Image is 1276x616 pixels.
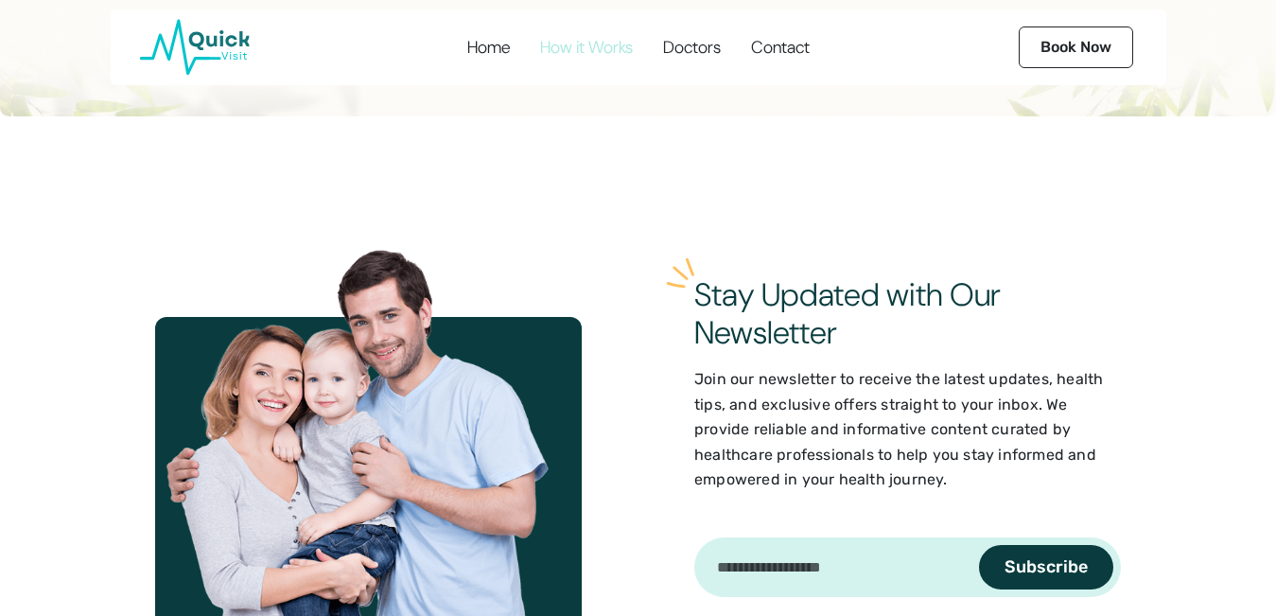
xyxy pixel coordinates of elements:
div: Contact [751,37,810,58]
div: How it Works [540,37,633,58]
div: Doctors [663,37,721,58]
a: Home [453,9,524,85]
img: Quick Visit [139,19,251,76]
img: ... [666,257,700,295]
div: Home [467,37,510,58]
a: Doctors [649,9,735,85]
a: How it Works [526,9,647,85]
button: Subscribe [979,545,1113,590]
a: Book Now [1019,26,1133,68]
a: Contact [737,9,824,85]
p: Join our newsletter to receive the latest updates, health tips, and exclusive offers straight to ... [694,367,1121,492]
h2: Stay Updated with Our Newsletter [694,276,1121,353]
